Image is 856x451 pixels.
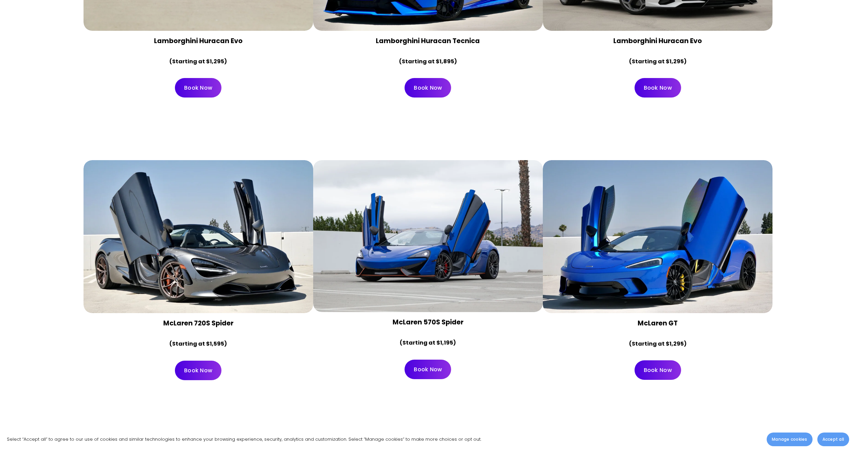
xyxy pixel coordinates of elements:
button: Accept all [817,433,849,446]
a: Book Now [405,78,451,98]
a: Book Now [405,360,451,379]
a: Book Now [635,78,681,98]
span: Manage cookies [772,436,807,442]
p: Select “Accept all” to agree to our use of cookies and similar technologies to enhance your brows... [7,435,481,443]
strong: (Starting at $1,195) [400,339,456,347]
a: Book Now [175,361,221,380]
strong: Lamborghini Huracan Evo [613,36,702,46]
button: Manage cookies [767,433,812,446]
strong: (Starting at $1,595) [169,340,227,348]
strong: McLaren 720S Spider [163,319,233,328]
strong: (Starting at $1,295) [629,340,687,348]
strong: (Starting at $1,295) [169,57,227,65]
span: Accept all [822,436,844,442]
strong: Lamborghini Huracan Tecnica [376,36,480,46]
a: Book Now [175,78,221,98]
strong: (Starting at $1,895) [399,57,457,65]
a: Book Now [635,360,681,380]
strong: Lamborghini Huracan Evo [154,36,243,46]
strong: McLaren GT [638,319,678,328]
strong: McLaren 570S Spider [393,318,463,327]
strong: (Starting at $1,295) [629,57,687,65]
